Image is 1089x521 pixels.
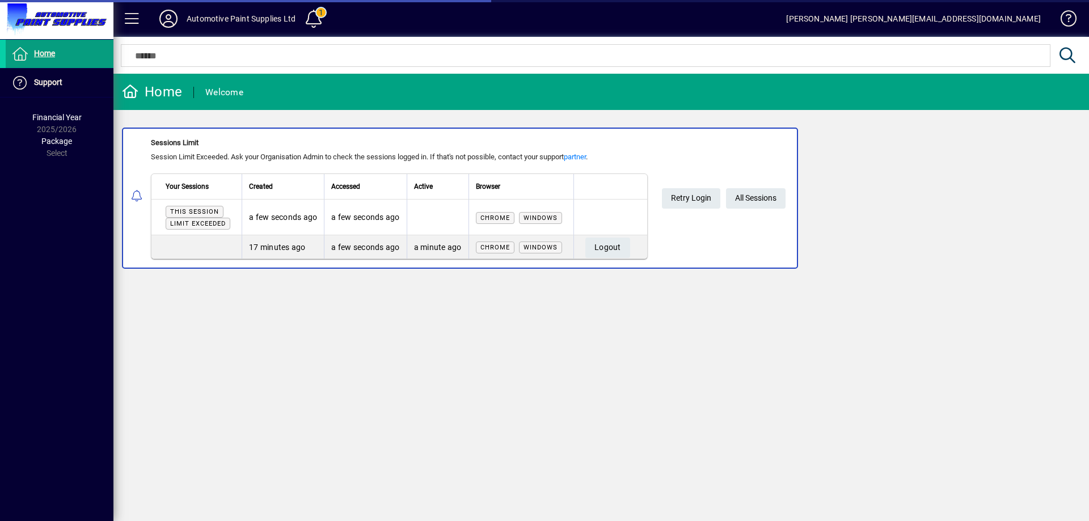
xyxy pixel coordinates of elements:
[151,151,648,163] div: Session Limit Exceeded. Ask your Organisation Admin to check the sessions logged in. If that's no...
[151,137,648,149] div: Sessions Limit
[662,188,720,209] button: Retry Login
[242,200,324,235] td: a few seconds ago
[407,235,468,259] td: a minute ago
[476,180,500,193] span: Browser
[524,214,558,222] span: Windows
[414,180,433,193] span: Active
[242,235,324,259] td: 17 minutes ago
[113,128,1089,269] app-alert-notification-menu-item: Sessions Limit
[205,83,243,101] div: Welcome
[726,188,786,209] a: All Sessions
[6,69,113,97] a: Support
[671,189,711,207] span: Retry Login
[34,49,55,58] span: Home
[786,10,1041,28] div: [PERSON_NAME] [PERSON_NAME][EMAIL_ADDRESS][DOMAIN_NAME]
[585,238,630,258] button: Logout
[524,244,558,251] span: Windows
[170,220,226,227] span: Limit exceeded
[170,208,219,215] span: This session
[249,180,273,193] span: Created
[735,189,776,207] span: All Sessions
[34,78,62,87] span: Support
[187,10,296,28] div: Automotive Paint Supplies Ltd
[122,83,182,101] div: Home
[41,137,72,146] span: Package
[32,113,82,122] span: Financial Year
[324,200,406,235] td: a few seconds ago
[324,235,406,259] td: a few seconds ago
[331,180,360,193] span: Accessed
[594,238,621,257] span: Logout
[564,153,586,161] a: partner
[1052,2,1075,39] a: Knowledge Base
[166,180,209,193] span: Your Sessions
[480,244,510,251] span: Chrome
[480,214,510,222] span: Chrome
[150,9,187,29] button: Profile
